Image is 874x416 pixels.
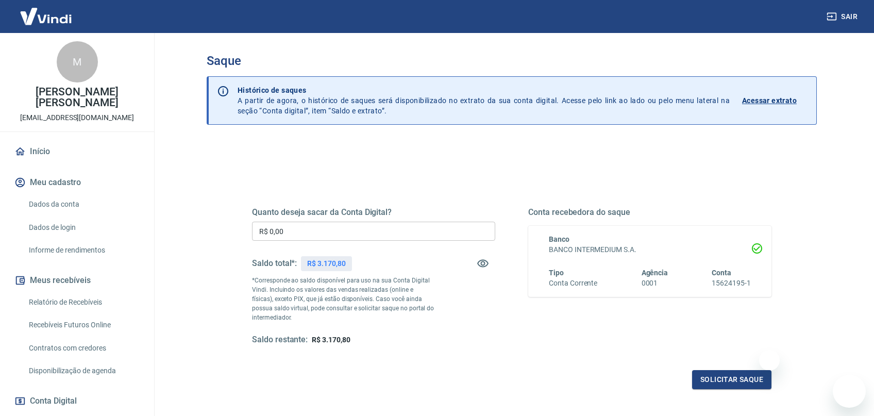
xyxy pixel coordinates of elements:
span: Conta [712,269,731,277]
a: Dados de login [25,217,142,238]
a: Contratos com credores [25,338,142,359]
p: *Corresponde ao saldo disponível para uso na sua Conta Digital Vindi. Incluindo os valores das ve... [252,276,434,322]
div: M [57,41,98,82]
p: Acessar extrato [742,95,797,106]
img: Vindi [12,1,79,32]
span: Tipo [549,269,564,277]
h6: 15624195-1 [712,278,751,289]
button: Sair [825,7,862,26]
p: A partir de agora, o histórico de saques será disponibilizado no extrato da sua conta digital. Ac... [238,85,730,116]
p: R$ 3.170,80 [307,258,345,269]
h6: 0001 [642,278,668,289]
span: Banco [549,235,569,243]
h5: Quanto deseja sacar da Conta Digital? [252,207,495,218]
a: Disponibilização de agenda [25,360,142,381]
h5: Saldo restante: [252,335,308,345]
button: Meus recebíveis [12,269,142,292]
h3: Saque [207,54,817,68]
p: [PERSON_NAME] [PERSON_NAME] [8,87,146,108]
button: Conta Digital [12,390,142,412]
h6: BANCO INTERMEDIUM S.A. [549,244,751,255]
span: Agência [642,269,668,277]
a: Dados da conta [25,194,142,215]
button: Solicitar saque [692,370,771,389]
a: Informe de rendimentos [25,240,142,261]
p: Histórico de saques [238,85,730,95]
p: [EMAIL_ADDRESS][DOMAIN_NAME] [20,112,134,123]
h5: Saldo total*: [252,258,297,269]
h5: Conta recebedora do saque [528,207,771,218]
a: Relatório de Recebíveis [25,292,142,313]
span: R$ 3.170,80 [312,336,350,344]
iframe: Botão para abrir a janela de mensagens [833,375,866,408]
button: Meu cadastro [12,171,142,194]
h6: Conta Corrente [549,278,597,289]
a: Acessar extrato [742,85,808,116]
a: Início [12,140,142,163]
a: Recebíveis Futuros Online [25,314,142,336]
iframe: Fechar mensagem [759,350,780,371]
